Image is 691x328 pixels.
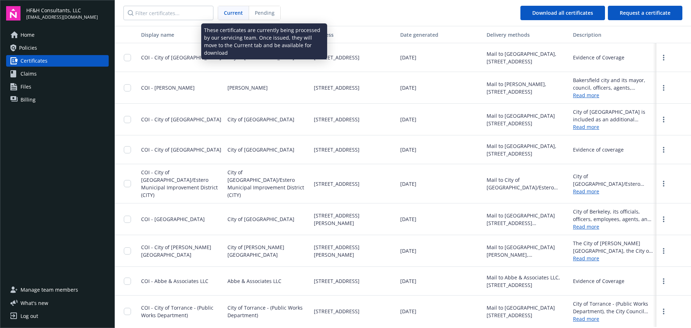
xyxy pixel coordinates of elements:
input: Toggle Row Selected [124,54,131,61]
span: COI - [GEOGRAPHIC_DATA] [141,216,205,223]
input: Toggle Row Selected [124,180,131,187]
span: Certificates [21,55,48,67]
span: HF&H Consultants, LLC [26,6,98,14]
input: Toggle Row Selected [124,278,131,285]
a: more [659,277,668,286]
span: City of [GEOGRAPHIC_DATA]/Estero Municipal Improvement District (CITY) [227,169,308,199]
div: Mail to [GEOGRAPHIC_DATA], [STREET_ADDRESS] [487,50,567,65]
span: Billing [21,94,36,105]
div: Mail to [GEOGRAPHIC_DATA][PERSON_NAME], [STREET_ADDRESS][PERSON_NAME] [487,243,567,259]
div: Description [573,31,654,39]
span: Claims [21,68,37,80]
span: City of [PERSON_NAME][GEOGRAPHIC_DATA] [227,243,308,259]
div: Evidence of Coverage [573,277,624,285]
a: more [659,53,668,62]
a: more [659,145,668,154]
div: The City of [PERSON_NAME][GEOGRAPHIC_DATA], the City of [PERSON_NAME] Valley Community Services D... [573,239,654,255]
div: Evidence of coverage [573,146,624,153]
span: [DATE] [400,84,416,91]
button: What's new [6,299,60,307]
button: Address [311,26,397,43]
a: more [659,215,668,224]
span: Policies [19,42,37,54]
span: [STREET_ADDRESS] [314,307,360,315]
button: HF&H Consultants, LLC[EMAIL_ADDRESS][DOMAIN_NAME] [26,6,109,21]
a: Policies [6,42,109,54]
button: Request a certificate [608,6,682,20]
a: Read more [573,315,654,323]
span: [STREET_ADDRESS] [314,180,360,188]
span: City of [GEOGRAPHIC_DATA] [227,215,294,223]
div: Evidence of Coverage [573,54,624,61]
div: City of Berkeley, its officials, officers, employees, agents, and volunteers are included as an a... [573,208,654,223]
div: Log out [21,310,38,322]
span: [PERSON_NAME] [227,84,268,91]
input: Filter certificates... [123,6,213,20]
button: Date generated [397,26,484,43]
div: Address [314,31,394,39]
span: [STREET_ADDRESS][PERSON_NAME] [314,243,394,259]
span: [DATE] [400,146,416,153]
a: Home [6,29,109,41]
span: [DATE] [400,116,416,123]
a: Read more [573,123,654,131]
div: Delivery methods [487,31,567,39]
div: Mail to [PERSON_NAME], [STREET_ADDRESS] [487,80,567,95]
div: Bakersfield city and its mayor, council, officers, agents, employees and designed volunteers are ... [573,76,654,91]
span: [STREET_ADDRESS] [314,116,360,123]
span: [DATE] [400,307,416,315]
span: Files [21,81,31,93]
span: COI - City of [GEOGRAPHIC_DATA]/Estero Municipal Improvement District (CITY) [141,169,218,198]
span: [DATE] [400,180,416,188]
span: [DATE] [400,247,416,255]
a: Manage team members [6,284,109,296]
div: City of Torrance - (Public Works Department), the City Council and each member thereof, members o... [573,300,654,315]
button: Download all certificates [520,6,605,20]
span: COI - City of [GEOGRAPHIC_DATA] [141,116,221,123]
input: Toggle Row Selected [124,247,131,255]
a: Read more [573,188,654,195]
div: Display name [141,31,222,39]
a: more [659,247,668,255]
span: Abbe & Associates LLC [227,277,281,285]
span: [DATE] [400,277,416,285]
div: Mail to [GEOGRAPHIC_DATA], [STREET_ADDRESS] [487,142,567,157]
div: Mail to [GEOGRAPHIC_DATA][STREET_ADDRESS] [487,112,567,127]
span: City of Torrance - (Public Works Department) [227,304,308,319]
span: City of [GEOGRAPHIC_DATA] [227,146,294,153]
a: more [659,307,668,316]
span: [EMAIL_ADDRESS][DOMAIN_NAME] [26,14,98,21]
div: Mail to City of [GEOGRAPHIC_DATA]/Estero Municipal Improvement District (CITY), [STREET_ADDRESS] [487,176,567,191]
span: COI - City of [GEOGRAPHIC_DATA] [141,54,221,61]
img: navigator-logo.svg [6,6,21,21]
a: Read more [573,91,654,99]
span: [STREET_ADDRESS] [314,146,360,153]
span: [DATE] [400,215,416,223]
a: Files [6,81,109,93]
span: Download all certificates [532,9,593,16]
span: [STREET_ADDRESS] [314,277,360,285]
div: Date generated [400,31,481,39]
span: Request a certificate [620,9,670,16]
input: Toggle Row Selected [124,84,131,91]
span: [STREET_ADDRESS] [314,54,360,61]
button: Description [570,26,656,43]
span: [STREET_ADDRESS] [314,84,360,91]
input: Toggle Row Selected [124,116,131,123]
a: Certificates [6,55,109,67]
span: COI - City of [GEOGRAPHIC_DATA] [141,146,221,153]
button: Display name [138,26,225,43]
span: Current [224,9,243,17]
span: Pending [255,9,275,17]
span: City of [GEOGRAPHIC_DATA] [227,116,294,123]
span: [DATE] [400,54,416,61]
div: Mail to [GEOGRAPHIC_DATA][STREET_ADDRESS][PERSON_NAME] [487,212,567,227]
a: Read more [573,223,654,230]
input: Toggle Row Selected [124,146,131,153]
span: COI - Abbe & Associates LLC [141,278,208,284]
a: Billing [6,94,109,105]
a: more [659,84,668,92]
a: more [659,179,668,188]
span: COI - City of [PERSON_NAME][GEOGRAPHIC_DATA] [141,244,211,258]
div: City of [GEOGRAPHIC_DATA]/Estero Municipal Improvement District, its Council members, officials, ... [573,172,654,188]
